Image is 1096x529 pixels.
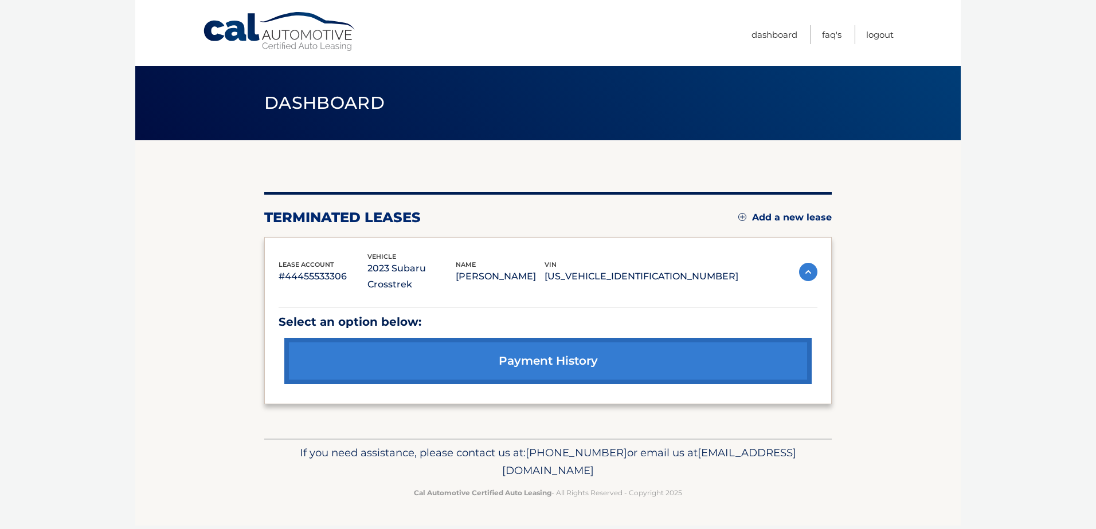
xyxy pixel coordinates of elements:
[526,446,627,459] span: [PHONE_NUMBER]
[456,260,476,269] span: name
[272,487,824,499] p: - All Rights Reserved - Copyright 2025
[738,213,746,221] img: add.svg
[738,212,832,223] a: Add a new lease
[799,263,817,281] img: accordion-active.svg
[279,260,334,269] span: lease account
[284,338,812,384] a: payment history
[367,252,396,260] span: vehicle
[279,269,367,285] p: #44455533306
[414,488,551,497] strong: Cal Automotive Certified Auto Leasing
[264,209,421,226] h2: terminated leases
[202,11,357,52] a: Cal Automotive
[751,25,797,44] a: Dashboard
[367,260,456,293] p: 2023 Subaru Crosstrek
[866,25,894,44] a: Logout
[279,312,817,332] p: Select an option below:
[272,444,824,480] p: If you need assistance, please contact us at: or email us at
[264,92,385,113] span: Dashboard
[822,25,841,44] a: FAQ's
[456,269,545,285] p: [PERSON_NAME]
[545,269,738,285] p: [US_VEHICLE_IDENTIFICATION_NUMBER]
[545,260,557,269] span: vin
